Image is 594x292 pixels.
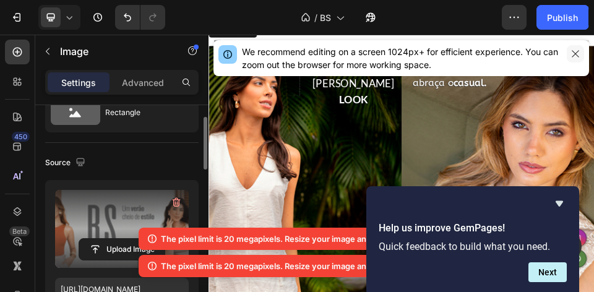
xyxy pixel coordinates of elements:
[122,76,164,89] p: Advanced
[471,81,535,103] strong: casual.
[314,11,317,24] span: /
[547,11,578,24] div: Publish
[12,132,30,142] div: 450
[552,196,567,211] button: Hide survey
[251,113,306,137] strong: LOOK
[105,98,181,127] div: Rectangle
[242,45,562,71] div: We recommend editing on a screen 1024px+ for efficient experience. You can zoom out the browser f...
[393,50,535,103] span: que abraça o
[45,155,88,171] div: Source
[67,66,133,76] div: Drop element here
[528,262,567,282] button: Next question
[200,82,357,137] span: [PERSON_NAME]
[115,5,165,30] div: Undo/Redo
[9,226,30,236] div: Beta
[161,260,431,272] p: The pixel limit is 20 megapixels. Resize your image and upload it again.
[405,50,491,72] strong: Elegância
[279,50,347,74] strong: VERÃO
[79,238,165,260] button: Upload Image
[379,196,567,282] div: Help us improve GemPages!
[379,241,567,252] p: Quick feedback to build what you need.
[320,11,331,24] span: BS
[161,233,431,245] p: The pixel limit is 20 megapixels. Resize your image and upload it again.
[60,44,165,59] p: Image
[61,76,96,89] p: Settings
[536,5,588,30] button: Publish
[379,221,567,236] h2: Help us improve GemPages!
